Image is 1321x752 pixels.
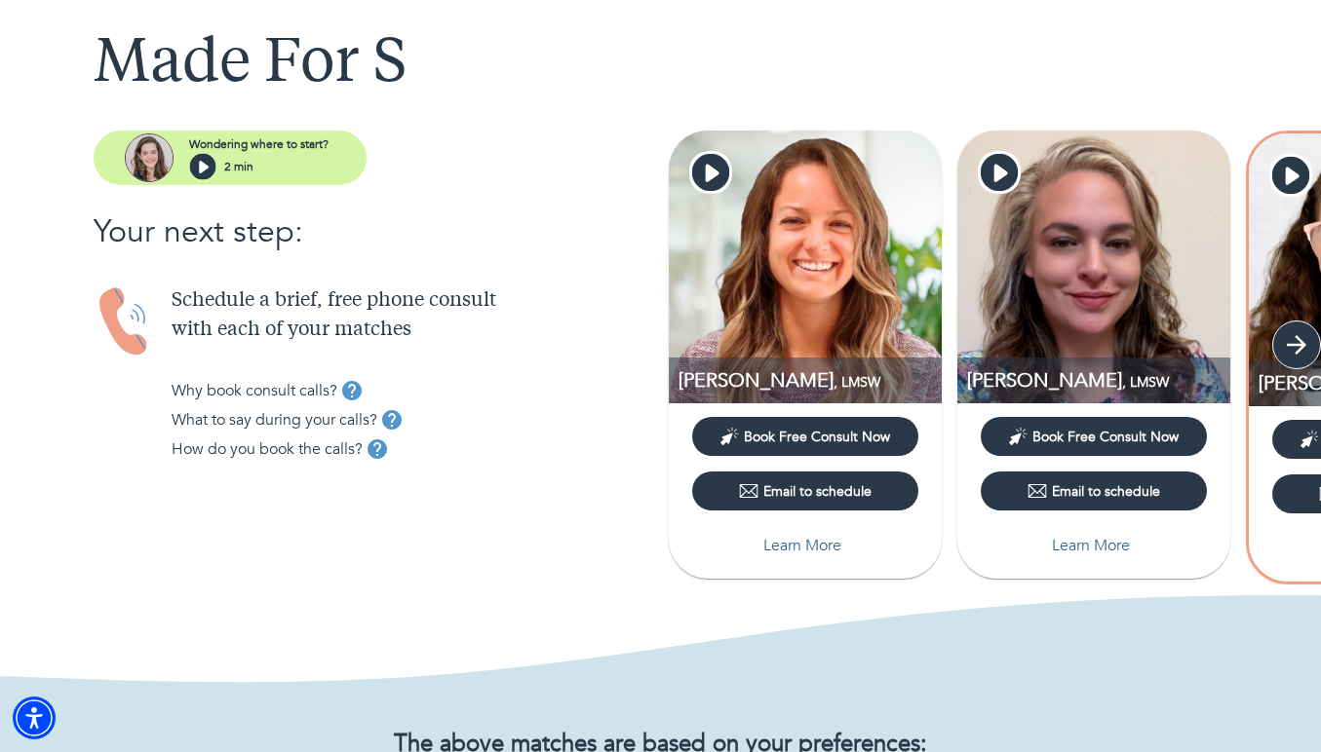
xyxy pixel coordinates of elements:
[744,428,890,446] span: Book Free Consult Now
[94,208,661,255] p: Your next step:
[739,481,872,501] div: Email to schedule
[94,286,156,357] img: Handset
[224,158,253,175] p: 2 min
[172,437,363,461] p: How do you book the calls?
[1028,481,1160,501] div: Email to schedule
[967,367,1230,394] p: LMSW
[13,696,56,739] div: Accessibility Menu
[94,131,367,185] button: assistantWondering where to start?2 min
[957,131,1230,403] img: Michelle Riganti profile
[692,471,918,510] button: Email to schedule
[1122,373,1169,392] span: , LMSW
[172,286,661,345] p: Schedule a brief, free phone consult with each of your matches
[1032,428,1179,446] span: Book Free Consult Now
[692,526,918,565] button: Learn More
[189,135,329,153] p: Wondering where to start?
[981,526,1207,565] button: Learn More
[363,434,392,464] button: tooltip
[669,131,942,403] img: Stephanie Dawber profile
[1052,534,1130,557] p: Learn More
[337,376,367,405] button: tooltip
[679,367,942,394] p: [PERSON_NAME]
[172,408,377,432] p: What to say during your calls?
[172,379,337,402] p: Why book consult calls?
[763,534,841,557] p: Learn More
[377,405,407,434] button: tooltip
[692,417,918,456] button: Book Free Consult Now
[981,471,1207,510] button: Email to schedule
[981,417,1207,456] button: Book Free Consult Now
[125,133,174,182] img: assistant
[834,373,880,392] span: , LMSW
[94,30,1227,100] h1: Made For S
